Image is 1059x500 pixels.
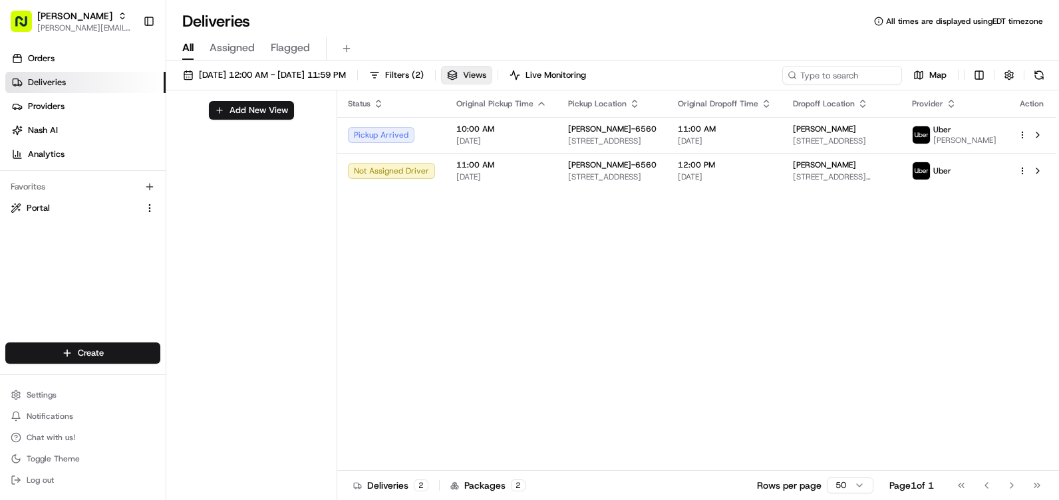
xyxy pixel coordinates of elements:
span: Uber [933,166,951,176]
div: Deliveries [353,479,428,492]
span: 11:00 AM [456,160,547,170]
button: Start new chat [226,131,242,147]
span: [STREET_ADDRESS] [793,136,891,146]
div: 📗 [13,194,24,205]
span: Providers [28,100,65,112]
span: Assigned [210,40,255,56]
div: 2 [414,479,428,491]
button: Notifications [5,407,160,426]
button: Refresh [1030,66,1048,84]
span: Map [929,69,947,81]
span: Provider [912,98,943,109]
span: Live Monitoring [526,69,586,81]
button: Map [907,66,953,84]
span: Portal [27,202,50,214]
img: profile_uber_ahold_partner.png [913,162,930,180]
span: Original Dropoff Time [678,98,758,109]
a: Nash AI [5,120,166,141]
span: 10:00 AM [456,124,547,134]
span: [DATE] [678,172,772,182]
span: [STREET_ADDRESS][PERSON_NAME] [793,172,891,182]
span: [PERSON_NAME]-6560 [568,124,657,134]
span: 12:00 PM [678,160,772,170]
span: Flagged [271,40,310,56]
a: Orders [5,48,166,69]
span: Pylon [132,225,161,235]
span: Notifications [27,411,73,422]
img: profile_uber_ahold_partner.png [913,126,930,144]
div: Page 1 of 1 [889,479,934,492]
div: 2 [511,479,526,491]
span: Pickup Location [568,98,627,109]
span: Deliveries [28,76,66,88]
img: 1736555255976-a54dd68f-1ca7-489b-9aae-adbdc363a1c4 [13,127,37,151]
button: Portal [5,197,160,219]
a: 📗Knowledge Base [8,187,107,211]
span: API Documentation [126,193,214,206]
button: Filters(2) [363,66,430,84]
span: [PERSON_NAME] [933,135,996,146]
span: Create [78,347,104,359]
span: Settings [27,390,57,400]
div: Action [1018,98,1046,109]
div: 💻 [112,194,123,205]
input: Clear [35,86,220,100]
span: [DATE] [456,136,547,146]
a: 💻API Documentation [107,187,219,211]
a: Powered byPylon [94,225,161,235]
span: [STREET_ADDRESS] [568,136,657,146]
button: Create [5,342,160,364]
span: Dropoff Location [793,98,855,109]
a: Deliveries [5,72,166,93]
span: Original Pickup Time [456,98,533,109]
button: Live Monitoring [504,66,592,84]
p: Welcome 👋 [13,53,242,74]
input: Type to search [782,66,902,84]
span: Orders [28,53,55,64]
button: Views [441,66,492,84]
span: [DATE] [678,136,772,146]
button: Add New View [209,101,294,120]
span: [PERSON_NAME] [793,124,856,134]
span: Knowledge Base [27,193,102,206]
span: Toggle Theme [27,453,80,464]
button: Chat with us! [5,428,160,447]
button: [PERSON_NAME] [37,9,112,23]
a: Portal [11,202,139,214]
div: We're available if you need us! [45,140,168,151]
div: Start new chat [45,127,218,140]
button: [PERSON_NAME][PERSON_NAME][EMAIL_ADDRESS][PERSON_NAME][DOMAIN_NAME] [5,5,138,37]
button: [PERSON_NAME][EMAIL_ADDRESS][PERSON_NAME][DOMAIN_NAME] [37,23,132,33]
span: All times are displayed using EDT timezone [886,16,1043,27]
p: Rows per page [757,479,822,492]
button: Settings [5,386,160,404]
span: Status [348,98,371,109]
button: Log out [5,471,160,489]
a: Analytics [5,144,166,165]
div: Packages [450,479,526,492]
span: Analytics [28,148,65,160]
h1: Deliveries [182,11,250,32]
img: Nash [13,13,40,40]
span: [STREET_ADDRESS] [568,172,657,182]
div: Favorites [5,176,160,197]
span: All [182,40,194,56]
span: Views [463,69,486,81]
span: Filters [385,69,424,81]
span: [PERSON_NAME]-6560 [568,160,657,170]
span: Log out [27,475,54,485]
span: [PERSON_NAME] [793,160,856,170]
span: Chat with us! [27,432,75,443]
span: 11:00 AM [678,124,772,134]
span: [DATE] 12:00 AM - [DATE] 11:59 PM [199,69,346,81]
span: [DATE] [456,172,547,182]
span: Uber [933,124,951,135]
a: Providers [5,96,166,117]
span: Nash AI [28,124,58,136]
button: Toggle Theme [5,449,160,468]
button: [DATE] 12:00 AM - [DATE] 11:59 PM [177,66,352,84]
span: ( 2 ) [412,69,424,81]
